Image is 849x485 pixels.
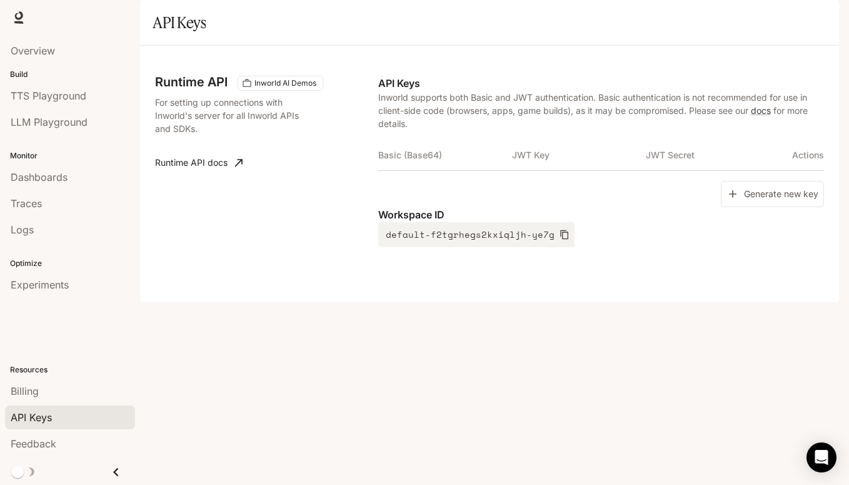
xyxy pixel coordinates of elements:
th: Actions [780,140,824,170]
h1: API Keys [153,10,206,35]
p: Workspace ID [378,207,824,222]
button: default-f2tgrhegs2kxiqljh-ye7g [378,222,575,247]
div: Open Intercom Messenger [806,442,836,472]
p: For setting up connections with Inworld's server for all Inworld APIs and SDKs. [155,96,314,135]
p: Inworld supports both Basic and JWT authentication. Basic authentication is not recommended for u... [378,91,824,130]
th: JWT Key [512,140,646,170]
th: Basic (Base64) [378,140,512,170]
p: API Keys [378,76,824,91]
a: docs [751,105,771,116]
th: JWT Secret [646,140,780,170]
h3: Runtime API [155,76,228,88]
a: Runtime API docs [150,150,248,175]
div: These keys will apply to your current workspace only [238,76,323,91]
button: Generate new key [721,181,824,208]
span: Inworld AI Demos [249,78,321,89]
